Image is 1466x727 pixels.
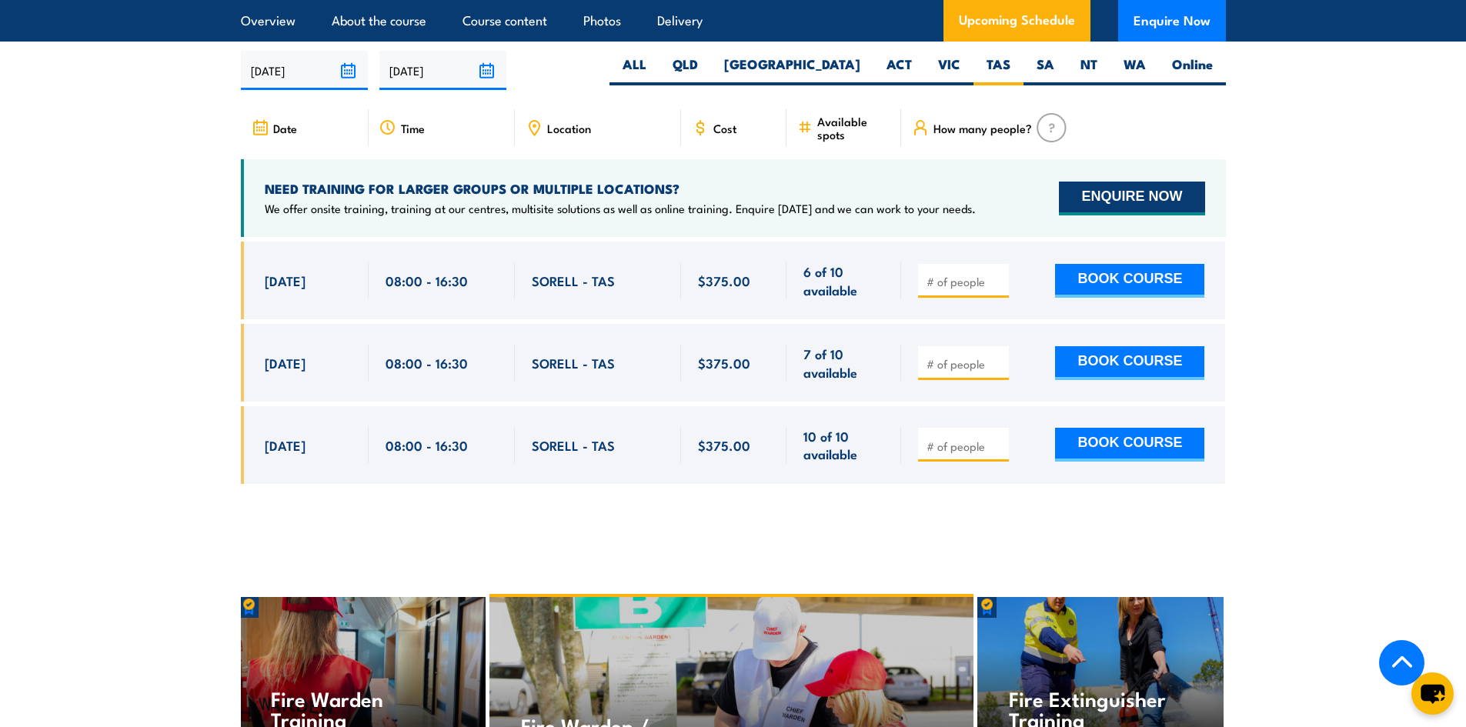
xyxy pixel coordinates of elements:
[925,55,973,85] label: VIC
[386,272,468,289] span: 08:00 - 16:30
[241,51,368,90] input: From date
[265,201,976,216] p: We offer onsite training, training at our centres, multisite solutions as well as online training...
[713,122,736,135] span: Cost
[711,55,873,85] label: [GEOGRAPHIC_DATA]
[698,436,750,454] span: $375.00
[1059,182,1204,215] button: ENQUIRE NOW
[1067,55,1110,85] label: NT
[1411,672,1454,715] button: chat-button
[1055,428,1204,462] button: BOOK COURSE
[273,122,297,135] span: Date
[803,345,884,381] span: 7 of 10 available
[698,354,750,372] span: $375.00
[386,354,468,372] span: 08:00 - 16:30
[873,55,925,85] label: ACT
[265,354,306,372] span: [DATE]
[817,115,890,141] span: Available spots
[609,55,660,85] label: ALL
[265,180,976,197] h4: NEED TRAINING FOR LARGER GROUPS OR MULTIPLE LOCATIONS?
[933,122,1032,135] span: How many people?
[927,274,1003,289] input: # of people
[532,272,615,289] span: SORELL - TAS
[698,272,750,289] span: $375.00
[532,436,615,454] span: SORELL - TAS
[973,55,1024,85] label: TAS
[1055,346,1204,380] button: BOOK COURSE
[265,272,306,289] span: [DATE]
[379,51,506,90] input: To date
[1055,264,1204,298] button: BOOK COURSE
[1159,55,1226,85] label: Online
[401,122,425,135] span: Time
[803,427,884,463] span: 10 of 10 available
[803,262,884,298] span: 6 of 10 available
[927,439,1003,454] input: # of people
[386,436,468,454] span: 08:00 - 16:30
[660,55,711,85] label: QLD
[1024,55,1067,85] label: SA
[265,436,306,454] span: [DATE]
[532,354,615,372] span: SORELL - TAS
[1110,55,1159,85] label: WA
[927,356,1003,372] input: # of people
[547,122,591,135] span: Location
